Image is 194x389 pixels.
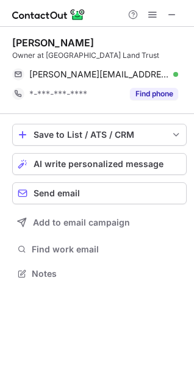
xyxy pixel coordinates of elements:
img: ContactOut v5.3.10 [12,7,85,22]
span: Notes [32,268,182,279]
div: Owner at [GEOGRAPHIC_DATA] Land Trust [12,50,187,61]
span: Find work email [32,244,182,255]
span: Send email [34,188,80,198]
div: Save to List / ATS / CRM [34,130,165,140]
button: save-profile-one-click [12,124,187,146]
span: AI write personalized message [34,159,163,169]
span: Add to email campaign [33,218,130,227]
button: Notes [12,265,187,282]
button: Send email [12,182,187,204]
button: Find work email [12,241,187,258]
span: [PERSON_NAME][EMAIL_ADDRESS][DOMAIN_NAME] [29,69,169,80]
button: AI write personalized message [12,153,187,175]
div: [PERSON_NAME] [12,37,94,49]
button: Add to email campaign [12,212,187,234]
button: Reveal Button [130,88,178,100]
